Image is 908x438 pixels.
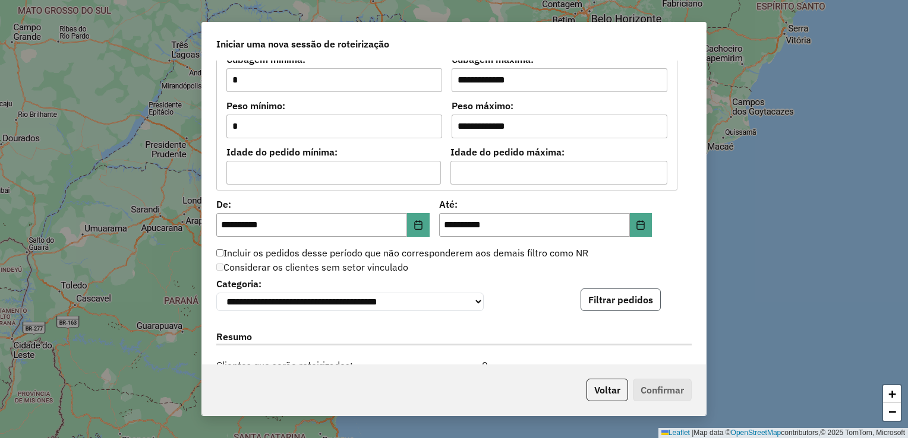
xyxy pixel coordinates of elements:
[888,404,896,419] span: −
[883,403,901,421] a: Zoom out
[450,145,668,159] label: Idade do pedido máxima:
[226,145,441,159] label: Idade do pedido mínima:
[216,246,588,260] label: Incluir os pedidos desse período que não corresponderem aos demais filtro como NR
[407,213,430,237] button: Choose Date
[216,197,430,211] label: De:
[888,386,896,401] span: +
[692,429,693,437] span: |
[452,99,667,113] label: Peso máximo:
[216,329,692,345] label: Resumo
[731,429,781,437] a: OpenStreetMap
[658,428,908,438] div: Map data © contributors,© 2025 TomTom, Microsoft
[216,277,484,291] label: Categoria:
[587,379,628,401] button: Voltar
[661,429,690,437] a: Leaflet
[216,260,408,274] label: Considerar os clientes sem setor vinculado
[630,213,652,237] button: Choose Date
[216,249,223,256] input: Incluir os pedidos desse período que não corresponderem aos demais filtro como NR
[226,99,442,113] label: Peso mínimo:
[216,264,223,271] input: Considerar os clientes sem setor vinculado
[209,358,413,372] span: Clientes que serão roteirizados:
[413,358,494,372] div: 0
[216,37,389,51] span: Iniciar uma nova sessão de roteirização
[883,385,901,403] a: Zoom in
[581,288,661,311] button: Filtrar pedidos
[439,197,652,211] label: Até:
